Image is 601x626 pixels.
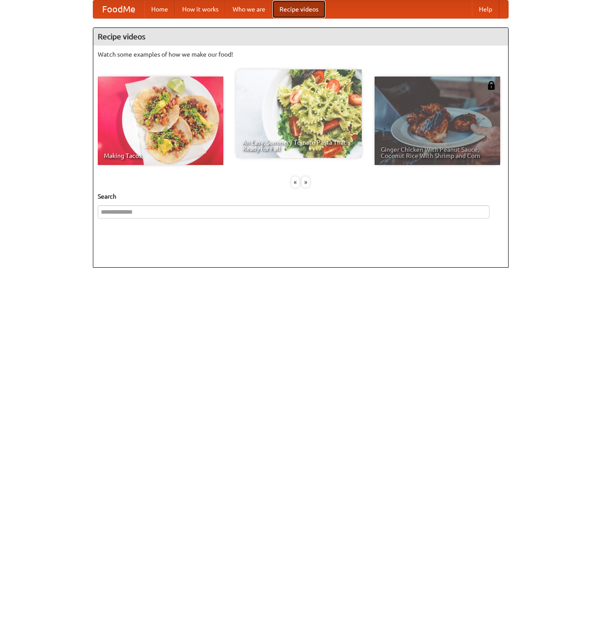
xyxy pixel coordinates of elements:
div: « [291,177,299,188]
a: How it works [175,0,226,18]
a: Who we are [226,0,272,18]
img: 483408.png [487,81,496,90]
a: An Easy, Summery Tomato Pasta That's Ready for Fall [236,69,362,158]
a: Recipe videos [272,0,325,18]
div: » [302,177,310,188]
h4: Recipe videos [93,28,508,46]
span: An Easy, Summery Tomato Pasta That's Ready for Fall [242,139,356,152]
a: FoodMe [93,0,144,18]
a: Help [472,0,499,18]
p: Watch some examples of how we make our food! [98,50,504,59]
a: Home [144,0,175,18]
span: Making Tacos [104,153,217,159]
a: Making Tacos [98,77,223,165]
h5: Search [98,192,504,201]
